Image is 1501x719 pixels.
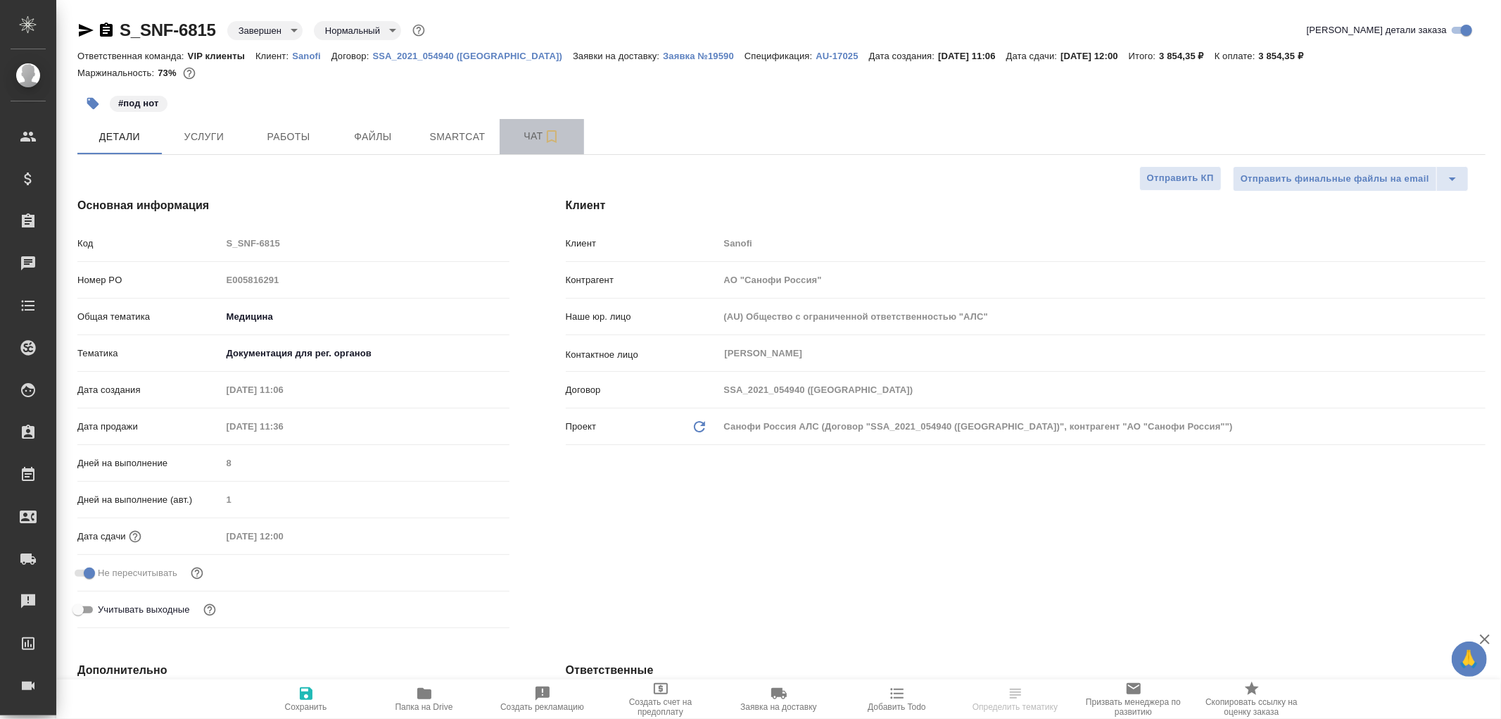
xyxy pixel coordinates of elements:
p: Заявка №19590 [663,51,745,61]
p: Дата создания [77,383,222,397]
span: Папка на Drive [395,702,453,712]
div: Завершен [227,21,303,40]
span: Работы [255,128,322,146]
div: Санофи Россия АЛС (Договор "SSA_2021_054940 ([GEOGRAPHIC_DATA])", контрагент "АО "Санофи Россия"") [719,415,1486,439]
a: S_SNF-6815 [120,20,216,39]
div: split button [1233,166,1469,192]
p: Дата продажи [77,420,222,434]
p: Контрагент [566,273,719,287]
input: Пустое поле [222,233,509,254]
p: Номер PO [77,273,222,287]
a: Sanofi [292,49,331,61]
button: Создать рекламацию [483,680,602,719]
p: Дата сдачи [77,530,126,544]
p: Дата создания: [869,51,938,61]
div: Медицина [222,305,509,329]
span: под нот [108,96,169,108]
button: Если добавить услуги и заполнить их объемом, то дата рассчитается автоматически [126,527,144,546]
h4: Ответственные [566,662,1486,679]
p: SSA_2021_054940 ([GEOGRAPHIC_DATA]) [372,51,573,61]
span: Отправить финальные файлы на email [1241,171,1429,187]
input: Пустое поле [719,270,1486,290]
button: Определить тематику [956,680,1075,719]
span: Чат [508,127,576,145]
p: AU-17025 [816,51,868,61]
p: Код [77,237,222,251]
button: Включи, если не хочешь, чтобы указанная дата сдачи изменилась после переставления заказа в 'Подтв... [188,564,206,582]
p: [DATE] 12:00 [1060,51,1129,61]
button: Добавить Todo [838,680,956,719]
p: Дней на выполнение [77,456,222,470]
span: Заявка на доставку [740,702,816,712]
span: 🙏 [1457,644,1481,674]
p: Дата сдачи: [1006,51,1060,61]
input: Пустое поле [222,526,345,546]
p: Тематика [77,346,222,361]
p: Спецификация: [745,51,816,61]
p: Клиент: [255,51,292,61]
input: Пустое поле [222,489,509,510]
button: Отправить финальные файлы на email [1233,166,1437,192]
input: Пустое поле [222,416,345,437]
input: Пустое поле [222,453,509,473]
input: Пустое поле [719,306,1486,327]
h4: Клиент [566,197,1486,214]
span: Скопировать ссылку на оценку заказа [1201,697,1303,717]
input: Пустое поле [222,380,345,400]
button: Заявка на доставку [720,680,838,719]
p: #под нот [118,96,159,111]
button: Нормальный [321,25,384,37]
p: 3 854,35 ₽ [1159,51,1215,61]
p: Дней на выполнение (авт.) [77,493,222,507]
button: Заявка №19590 [663,49,745,63]
span: Сохранить [285,702,327,712]
button: Призвать менеджера по развитию [1075,680,1193,719]
button: Завершен [234,25,286,37]
p: Договор [566,383,719,397]
button: Сохранить [247,680,365,719]
div: Документация для рег. органов [222,342,509,365]
p: Маржинальность: [77,68,158,78]
a: SSA_2021_054940 ([GEOGRAPHIC_DATA]) [372,49,573,61]
p: Наше юр. лицо [566,310,719,324]
input: Пустое поле [719,233,1486,254]
p: Общая тематика [77,310,222,324]
p: Итого: [1129,51,1159,61]
input: Пустое поле [222,270,509,290]
span: Детали [86,128,153,146]
p: 3 854,35 ₽ [1259,51,1315,61]
span: Создать рекламацию [500,702,584,712]
span: Создать счет на предоплату [610,697,711,717]
span: Услуги [170,128,238,146]
h4: Основная информация [77,197,509,214]
span: Smartcat [424,128,491,146]
p: [DATE] 11:06 [938,51,1006,61]
button: Создать счет на предоплату [602,680,720,719]
a: AU-17025 [816,49,868,61]
p: Заявки на доставку: [573,51,663,61]
span: Учитывать выходные [98,603,190,617]
button: Скопировать ссылку [98,22,115,39]
button: 🙏 [1452,642,1487,677]
p: Договор: [331,51,373,61]
span: Определить тематику [973,702,1058,712]
button: 873.08 RUB; [180,64,198,82]
span: Призвать менеджера по развитию [1083,697,1184,717]
button: Доп статусы указывают на важность/срочность заказа [410,21,428,39]
input: Пустое поле [719,380,1486,400]
span: Файлы [339,128,407,146]
h4: Дополнительно [77,662,509,679]
button: Скопировать ссылку для ЯМессенджера [77,22,94,39]
div: Завершен [314,21,401,40]
p: Контактное лицо [566,348,719,362]
button: Отправить КП [1139,166,1222,191]
svg: Подписаться [543,128,560,145]
button: Папка на Drive [365,680,483,719]
p: Клиент [566,237,719,251]
span: Отправить КП [1147,170,1214,187]
p: Ответственная команда: [77,51,188,61]
span: [PERSON_NAME] детали заказа [1307,23,1447,37]
p: К оплате: [1215,51,1259,61]
button: Скопировать ссылку на оценку заказа [1193,680,1311,719]
button: Выбери, если сб и вс нужно считать рабочими днями для выполнения заказа. [201,601,219,619]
